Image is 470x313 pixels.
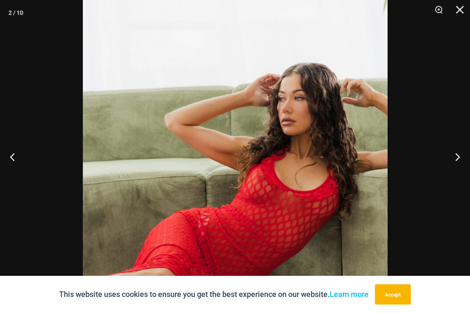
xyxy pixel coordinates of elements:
button: Accept [375,284,411,305]
div: 2 / 10 [8,6,23,19]
a: Learn more [330,290,369,299]
button: Next [438,136,470,178]
p: This website uses cookies to ensure you get the best experience on our website. [59,288,369,301]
